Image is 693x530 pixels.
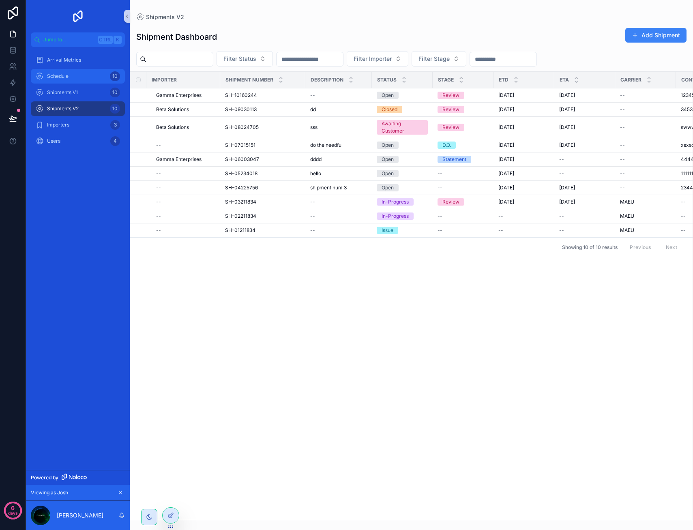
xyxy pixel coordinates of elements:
[310,199,315,205] span: --
[620,124,671,131] a: --
[310,142,343,148] span: do the needful
[225,156,259,163] span: SH-06003047
[620,142,671,148] a: --
[310,199,367,205] a: --
[620,106,625,113] span: --
[31,489,68,496] span: Viewing as Josh
[498,199,549,205] a: [DATE]
[225,106,257,113] span: SH-09030113
[620,170,625,177] span: --
[310,92,367,99] a: --
[31,32,125,47] button: Jump to...CtrlK
[225,170,300,177] a: SH-05234018
[156,156,215,163] a: Gamma Enterprises
[31,474,58,481] span: Powered by
[442,156,466,163] div: Statement
[438,213,442,219] span: --
[382,212,409,220] div: In-Progress
[498,124,514,131] span: [DATE]
[559,199,610,205] a: [DATE]
[559,124,610,131] a: [DATE]
[31,85,125,100] a: Shipments V110
[681,213,686,219] span: --
[136,13,184,21] a: Shipments V2
[156,185,161,191] span: --
[311,77,343,83] span: Description
[560,77,569,83] span: Eta
[559,92,610,99] a: [DATE]
[156,199,161,205] span: --
[438,106,489,113] a: Review
[620,77,642,83] span: Carrier
[31,53,125,67] a: Arrival Metrics
[114,36,121,43] span: K
[225,213,300,219] a: SH-02211834
[225,227,255,234] span: SH-01211834
[156,124,215,131] a: Beta Solutions
[620,185,625,191] span: --
[225,142,255,148] span: SH-07015151
[26,47,130,470] div: scrollable content
[620,92,671,99] a: --
[562,244,618,251] span: Showing 10 of 10 results
[620,124,625,131] span: --
[225,156,300,163] a: SH-06003047
[377,198,428,206] a: In-Progress
[156,92,215,99] a: Gamma Enterprises
[156,106,189,113] span: Beta Solutions
[152,77,177,83] span: Importer
[620,227,671,234] a: MAEU
[57,511,103,519] p: [PERSON_NAME]
[47,105,79,112] span: Shipments V2
[382,142,394,149] div: Open
[442,106,459,113] div: Review
[310,213,315,219] span: --
[442,124,459,131] div: Review
[382,170,394,177] div: Open
[156,142,215,148] a: --
[377,142,428,149] a: Open
[438,170,489,177] a: --
[31,101,125,116] a: Shipments V210
[98,36,113,44] span: Ctrl
[156,227,215,234] a: --
[498,185,514,191] span: [DATE]
[156,170,161,177] span: --
[136,31,217,43] h1: Shipment Dashboard
[559,227,610,234] a: --
[225,92,257,99] span: SH-10160244
[625,28,687,43] button: Add Shipment
[498,92,514,99] span: [DATE]
[620,156,671,163] a: --
[354,55,392,63] span: Filter Importer
[47,138,60,144] span: Users
[559,156,610,163] a: --
[559,92,575,99] span: [DATE]
[11,504,15,512] p: 6
[146,13,184,21] span: Shipments V2
[442,92,459,99] div: Review
[225,199,256,205] span: SH-03211834
[110,88,120,97] div: 10
[620,199,634,205] span: MAEU
[225,106,300,113] a: SH-09030113
[559,170,610,177] a: --
[225,142,300,148] a: SH-07015151
[382,227,393,234] div: Issue
[156,156,202,163] span: Gamma Enterprises
[310,185,367,191] a: shipment num 3
[156,170,215,177] a: --
[110,71,120,81] div: 10
[156,142,161,148] span: --
[620,170,671,177] a: --
[559,142,610,148] a: [DATE]
[559,142,575,148] span: [DATE]
[499,77,508,83] span: ETD
[559,106,610,113] a: [DATE]
[620,185,671,191] a: --
[498,227,549,234] a: --
[559,185,575,191] span: [DATE]
[559,124,575,131] span: [DATE]
[156,124,189,131] span: Beta Solutions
